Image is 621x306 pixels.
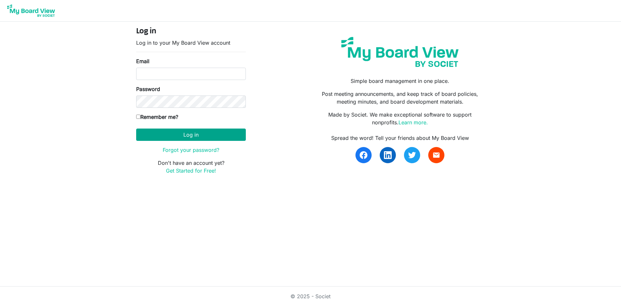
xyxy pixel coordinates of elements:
[432,151,440,159] span: email
[315,134,485,142] div: Spread the word! Tell your friends about My Board View
[166,167,216,174] a: Get Started for Free!
[336,32,463,72] img: my-board-view-societ.svg
[136,129,246,141] button: Log in
[384,151,392,159] img: linkedin.svg
[136,159,246,175] p: Don't have an account yet?
[408,151,416,159] img: twitter.svg
[360,151,367,159] img: facebook.svg
[136,27,246,36] h4: Log in
[290,293,331,300] a: © 2025 - Societ
[136,115,140,119] input: Remember me?
[428,147,444,163] a: email
[136,39,246,47] p: Log in to your My Board View account
[315,90,485,106] p: Post meeting announcements, and keep track of board policies, meeting minutes, and board developm...
[398,119,428,126] a: Learn more.
[315,77,485,85] p: Simple board management in one place.
[5,3,57,19] img: My Board View Logo
[136,113,178,121] label: Remember me?
[136,57,149,65] label: Email
[163,147,219,153] a: Forgot your password?
[315,111,485,126] p: Made by Societ. We make exceptional software to support nonprofits.
[136,85,160,93] label: Password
